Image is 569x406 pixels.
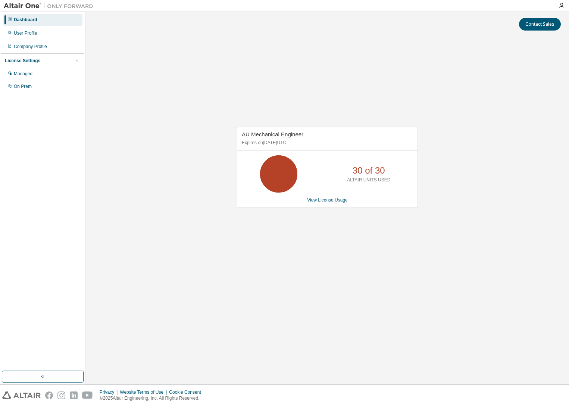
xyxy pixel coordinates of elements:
p: ALTAIR UNITS USED [347,177,390,183]
a: View License Usage [307,197,348,203]
img: Altair One [4,2,97,10]
div: User Profile [14,30,37,36]
p: Expires on [DATE] UTC [242,140,411,146]
div: Company Profile [14,44,47,50]
div: Website Terms of Use [120,389,169,395]
p: © 2025 Altair Engineering, Inc. All Rights Reserved. [100,395,206,402]
div: Cookie Consent [169,389,205,395]
span: AU Mechanical Engineer [242,131,303,137]
img: linkedin.svg [70,391,78,399]
div: Managed [14,71,32,77]
img: youtube.svg [82,391,93,399]
p: 30 of 30 [353,164,385,177]
img: altair_logo.svg [2,391,41,399]
img: instagram.svg [57,391,65,399]
div: Dashboard [14,17,37,23]
button: Contact Sales [519,18,561,31]
img: facebook.svg [45,391,53,399]
div: License Settings [5,58,40,64]
div: On Prem [14,83,32,89]
div: Privacy [100,389,120,395]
